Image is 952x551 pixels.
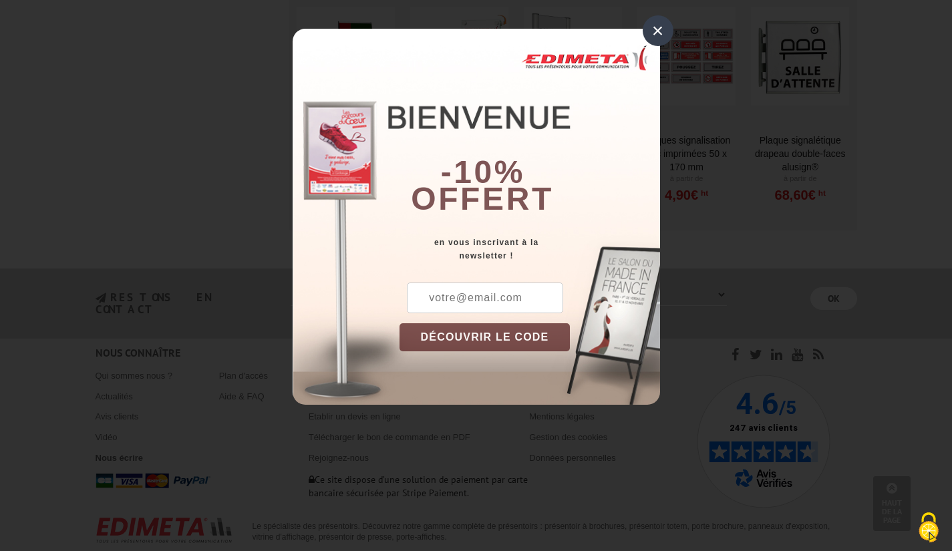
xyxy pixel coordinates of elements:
[441,154,525,190] b: -10%
[643,15,673,46] div: ×
[912,511,945,544] img: Cookies (fenêtre modale)
[411,181,554,216] font: offert
[400,236,660,262] div: en vous inscrivant à la newsletter !
[407,283,563,313] input: votre@email.com
[400,323,571,351] button: DÉCOUVRIR LE CODE
[905,506,952,551] button: Cookies (fenêtre modale)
